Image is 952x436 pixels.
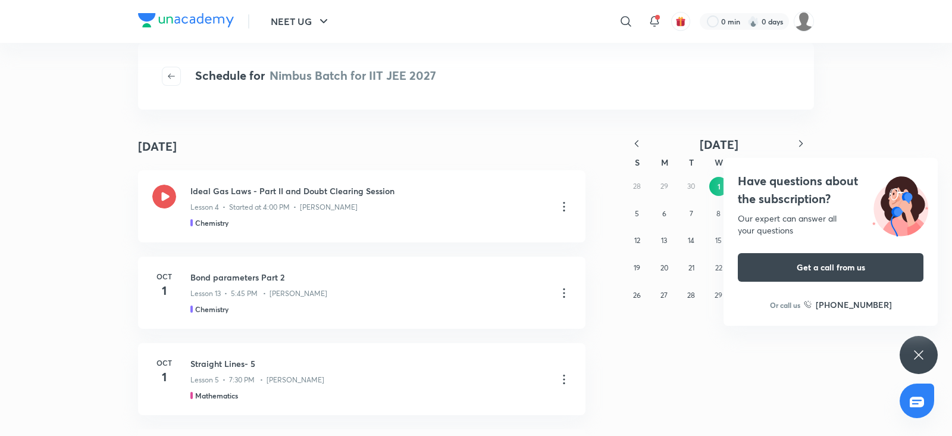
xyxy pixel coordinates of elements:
[700,136,738,152] span: [DATE]
[650,137,788,152] button: [DATE]
[195,304,228,314] h5: Chemistry
[195,390,238,401] h5: Mathematics
[709,259,728,278] button: October 22, 2025
[661,236,667,245] abbr: October 13, 2025
[264,10,338,33] button: NEET UG
[635,157,640,168] abbr: Sunday
[715,236,722,245] abbr: October 15, 2025
[738,172,923,208] h4: Have questions about the subscription?
[660,291,668,300] abbr: October 27, 2025
[688,263,694,272] abbr: October 21, 2025
[138,343,585,415] a: Oct1Straight Lines- 5Lesson 5 • 7:30 PM • [PERSON_NAME]Mathematics
[688,236,694,245] abbr: October 14, 2025
[138,13,234,30] a: Company Logo
[715,263,722,272] abbr: October 22, 2025
[863,172,938,236] img: ttu_illustration_new.svg
[195,217,228,228] h5: Chemistry
[138,170,585,242] a: Ideal Gas Laws - Part II and Doubt Clearing SessionLesson 4 • Started at 4:00 PM • [PERSON_NAME]C...
[682,204,701,223] button: October 7, 2025
[689,157,694,168] abbr: Tuesday
[152,357,176,368] h6: Oct
[654,286,674,305] button: October 27, 2025
[798,157,803,168] abbr: Saturday
[628,286,647,305] button: October 26, 2025
[675,16,686,27] img: avatar
[190,185,547,197] h3: Ideal Gas Laws - Part II and Doubt Clearing Session
[190,357,547,370] h3: Straight Lines- 5
[661,157,668,168] abbr: Monday
[687,291,695,300] abbr: October 28, 2025
[718,182,721,191] abbr: October 1, 2025
[634,236,640,245] abbr: October 12, 2025
[804,298,892,311] a: [PHONE_NUMBER]
[709,177,728,196] button: October 1, 2025
[682,231,701,250] button: October 14, 2025
[654,204,674,223] button: October 6, 2025
[635,209,639,218] abbr: October 5, 2025
[190,271,547,284] h3: Bond parameters Part 2
[715,157,723,168] abbr: Wednesday
[195,67,436,86] h4: Schedule for
[270,67,436,83] span: Nimbus Batch for IIT JEE 2027
[152,282,176,300] h4: 1
[628,231,647,250] button: October 12, 2025
[794,11,814,32] img: Preeti patil
[654,259,674,278] button: October 20, 2025
[709,204,728,223] button: October 8, 2025
[152,368,176,386] h4: 1
[682,259,701,278] button: October 21, 2025
[682,286,701,305] button: October 28, 2025
[709,286,728,305] button: October 29, 2025
[770,300,800,310] p: Or call us
[628,204,647,223] button: October 5, 2025
[671,12,690,31] button: avatar
[771,157,775,168] abbr: Friday
[634,263,640,272] abbr: October 19, 2025
[709,231,728,250] button: October 15, 2025
[190,202,358,213] p: Lesson 4 • Started at 4:00 PM • [PERSON_NAME]
[633,291,641,300] abbr: October 26, 2025
[662,209,666,218] abbr: October 6, 2025
[190,288,327,299] p: Lesson 13 • 5:45 PM • [PERSON_NAME]
[628,259,647,278] button: October 19, 2025
[690,209,693,218] abbr: October 7, 2025
[816,298,892,311] h6: [PHONE_NUMBER]
[738,253,923,282] button: Get a call from us
[138,138,177,155] h4: [DATE]
[715,291,722,300] abbr: October 29, 2025
[138,13,234,27] img: Company Logo
[138,257,585,329] a: Oct1Bond parameters Part 2Lesson 13 • 5:45 PM • [PERSON_NAME]Chemistry
[190,375,324,385] p: Lesson 5 • 7:30 PM • [PERSON_NAME]
[744,157,749,168] abbr: Thursday
[660,263,668,272] abbr: October 20, 2025
[152,271,176,282] h6: Oct
[747,15,759,27] img: streak
[716,209,721,218] abbr: October 8, 2025
[654,231,674,250] button: October 13, 2025
[738,213,923,236] div: Our expert can answer all your questions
